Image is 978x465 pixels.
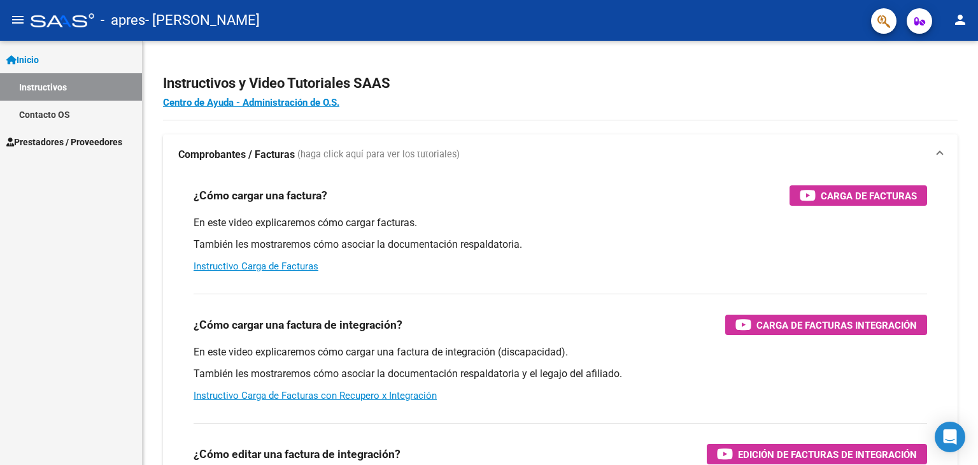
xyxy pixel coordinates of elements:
[194,390,437,401] a: Instructivo Carga de Facturas con Recupero x Integración
[6,53,39,67] span: Inicio
[101,6,145,34] span: - apres
[935,422,965,452] div: Open Intercom Messenger
[194,261,318,272] a: Instructivo Carga de Facturas
[821,188,917,204] span: Carga de Facturas
[194,238,927,252] p: También les mostraremos cómo asociar la documentación respaldatoria.
[178,148,295,162] strong: Comprobantes / Facturas
[194,367,927,381] p: También les mostraremos cómo asociar la documentación respaldatoria y el legajo del afiliado.
[953,12,968,27] mat-icon: person
[6,135,122,149] span: Prestadores / Proveedores
[10,12,25,27] mat-icon: menu
[194,316,402,334] h3: ¿Cómo cargar una factura de integración?
[163,134,958,175] mat-expansion-panel-header: Comprobantes / Facturas (haga click aquí para ver los tutoriales)
[163,71,958,96] h2: Instructivos y Video Tutoriales SAAS
[756,317,917,333] span: Carga de Facturas Integración
[297,148,460,162] span: (haga click aquí para ver los tutoriales)
[163,97,339,108] a: Centro de Ayuda - Administración de O.S.
[194,445,400,463] h3: ¿Cómo editar una factura de integración?
[738,447,917,462] span: Edición de Facturas de integración
[707,444,927,464] button: Edición de Facturas de integración
[194,216,927,230] p: En este video explicaremos cómo cargar facturas.
[194,345,927,359] p: En este video explicaremos cómo cargar una factura de integración (discapacidad).
[725,315,927,335] button: Carga de Facturas Integración
[145,6,260,34] span: - [PERSON_NAME]
[790,185,927,206] button: Carga de Facturas
[194,187,327,204] h3: ¿Cómo cargar una factura?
